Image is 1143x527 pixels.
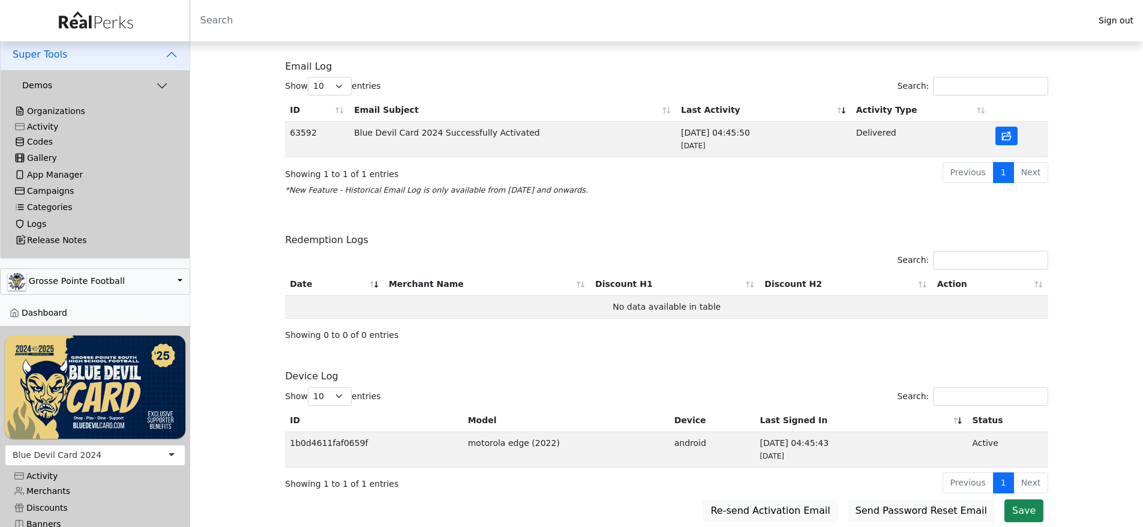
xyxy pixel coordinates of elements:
th: Status [967,409,1048,432]
td: motorola edge (2022) [463,432,670,468]
img: real_perks_logo-01.svg [52,7,139,34]
td: Blue Devil Card 2024 Successfully Activated [349,122,676,157]
a: Sign out [1089,13,1143,29]
span: [DATE] [760,452,784,460]
td: Delivered [851,122,991,157]
h6: Redemption Logs [285,205,1048,245]
a: Organizations [5,103,185,119]
a: Discounts [5,500,185,516]
h6: Email Log [285,61,1048,72]
th: Device [670,409,755,432]
h6: Device Log [285,342,1048,382]
th: Email Subject: activate to sort column ascending [349,99,676,122]
label: Search: [897,77,1048,95]
td: [DATE] 04:45:50 [676,122,851,157]
th: ID [285,409,463,432]
button: Save [1004,499,1043,522]
th: Discount H2: activate to sort column ascending [760,273,932,296]
td: 63592 [285,122,349,157]
div: Showing 1 to 1 of 1 entries [285,161,595,181]
a: Merchants [5,483,185,499]
select: Showentries [308,387,352,406]
a: Release Notes [5,232,185,248]
td: Active [967,432,1048,468]
a: 1 [993,162,1014,183]
label: Show entries [285,77,380,95]
input: Search: [933,387,1048,406]
a: Codes [5,134,185,150]
select: Showentries [308,77,352,95]
td: android [670,432,755,468]
a: Gallery [5,150,185,166]
a: Campaigns [5,183,185,199]
button: Send Password Reset Email [848,499,995,522]
div: Showing 0 to 0 of 0 entries [285,322,595,342]
a: Categories [5,199,185,215]
img: GAa1zriJJmkmu1qRtUwg8x1nQwzlKm3DoqW9UgYl.jpg [8,273,26,291]
label: Search: [897,251,1048,270]
th: Discount H1: activate to sort column ascending [590,273,760,296]
label: Search: [897,387,1048,406]
a: 1 [993,472,1014,493]
th: Activity Type: activate to sort column ascending [851,99,991,122]
div: Activity [15,122,175,132]
th: Model [463,409,670,432]
th: Merchant Name: activate to sort column ascending [384,273,590,296]
div: Blue Devil Card 2024 [13,449,101,462]
td: 1b0d4611faf0659f [285,432,463,468]
input: Search [190,6,1089,35]
button: Re-send Activation Email [703,499,838,522]
div: Activity [14,471,176,481]
th: Date: activate to sort column ascending [285,273,384,296]
a: App Manager [5,166,185,182]
label: Show entries [285,387,380,406]
th: Last Signed In: activate to sort column ascending [755,409,967,432]
input: Search: [933,77,1048,95]
a: Logs [5,216,185,232]
td: [DATE] 04:45:43 [755,432,967,468]
th: Last Activity: activate to sort column ascending [676,99,851,122]
button: Super Tools [1,39,190,70]
p: New Feature - Historical Email Log is only available from [DATE] and onwards. [285,184,1048,196]
img: KU4oQBlrJSc0VFV40ZYsMGU8qVNshE7dAADzWlty.png [5,336,185,439]
div: Showing 1 to 1 of 1 entries [285,471,595,491]
span: [DATE] [681,142,706,150]
td: No data available in table [285,296,1048,319]
button: Demos [1,70,190,94]
th: Action: activate to sort column ascending [932,273,1049,296]
th: ID: activate to sort column ascending [285,99,349,122]
input: Search: [933,251,1048,270]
